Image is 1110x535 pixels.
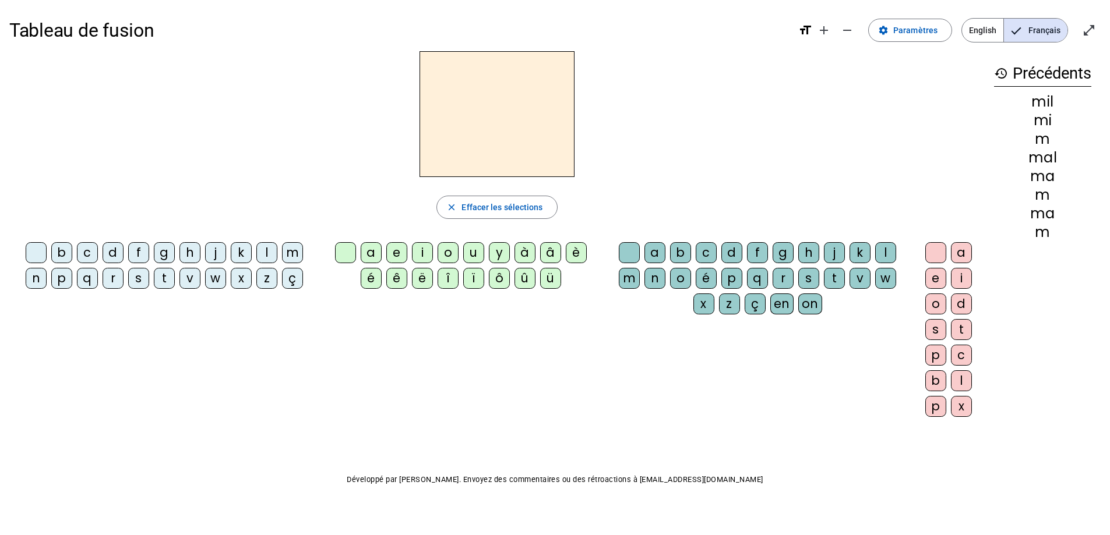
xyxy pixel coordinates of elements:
[836,19,859,42] button: Diminuer la taille de la police
[51,268,72,289] div: p
[489,242,510,263] div: y
[961,18,1068,42] mat-button-toggle-group: Language selection
[875,268,896,289] div: w
[128,268,149,289] div: s
[412,242,433,263] div: i
[361,242,382,263] div: a
[994,207,1091,221] div: ma
[154,242,175,263] div: g
[850,242,871,263] div: k
[925,370,946,391] div: b
[951,293,972,314] div: d
[850,268,871,289] div: v
[515,268,535,289] div: û
[103,268,124,289] div: r
[773,242,794,263] div: g
[696,242,717,263] div: c
[770,293,794,314] div: en
[386,268,407,289] div: ê
[1004,19,1067,42] span: Français
[925,319,946,340] div: s
[951,396,972,417] div: x
[463,268,484,289] div: ï
[670,268,691,289] div: o
[994,225,1091,239] div: m
[103,242,124,263] div: d
[878,25,889,36] mat-icon: settings
[282,268,303,289] div: ç
[179,242,200,263] div: h
[994,132,1091,146] div: m
[994,169,1091,183] div: ma
[925,293,946,314] div: o
[994,114,1091,127] div: mi
[951,319,972,340] div: t
[446,202,457,212] mat-icon: close
[77,268,98,289] div: q
[875,242,896,263] div: l
[205,268,226,289] div: w
[721,242,742,263] div: d
[925,345,946,366] div: p
[994,95,1091,109] div: mil
[994,66,1008,80] mat-icon: history
[812,19,836,42] button: Augmenter la taille de la police
[747,268,768,289] div: q
[644,268,665,289] div: n
[721,268,742,289] div: p
[9,473,1101,487] p: Développé par [PERSON_NAME]. Envoyez des commentaires ou des rétroactions à [EMAIL_ADDRESS][DOMAI...
[745,293,766,314] div: ç
[540,242,561,263] div: â
[719,293,740,314] div: z
[962,19,1003,42] span: English
[231,268,252,289] div: x
[1082,23,1096,37] mat-icon: open_in_full
[798,242,819,263] div: h
[77,242,98,263] div: c
[925,268,946,289] div: e
[747,242,768,263] div: f
[817,23,831,37] mat-icon: add
[696,268,717,289] div: é
[128,242,149,263] div: f
[256,268,277,289] div: z
[798,23,812,37] mat-icon: format_size
[566,242,587,263] div: è
[951,242,972,263] div: a
[1077,19,1101,42] button: Entrer en plein écran
[994,151,1091,165] div: mal
[9,12,789,49] h1: Tableau de fusion
[438,242,459,263] div: o
[540,268,561,289] div: ü
[893,23,938,37] span: Paramètres
[951,268,972,289] div: i
[619,268,640,289] div: m
[256,242,277,263] div: l
[154,268,175,289] div: t
[951,370,972,391] div: l
[386,242,407,263] div: e
[994,188,1091,202] div: m
[282,242,303,263] div: m
[773,268,794,289] div: r
[868,19,952,42] button: Paramètres
[994,61,1091,87] h3: Précédents
[231,242,252,263] div: k
[798,268,819,289] div: s
[179,268,200,289] div: v
[26,268,47,289] div: n
[461,200,542,214] span: Effacer les sélections
[515,242,535,263] div: à
[951,345,972,366] div: c
[489,268,510,289] div: ô
[463,242,484,263] div: u
[693,293,714,314] div: x
[51,242,72,263] div: b
[438,268,459,289] div: î
[670,242,691,263] div: b
[361,268,382,289] div: é
[412,268,433,289] div: ë
[824,242,845,263] div: j
[824,268,845,289] div: t
[436,196,557,219] button: Effacer les sélections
